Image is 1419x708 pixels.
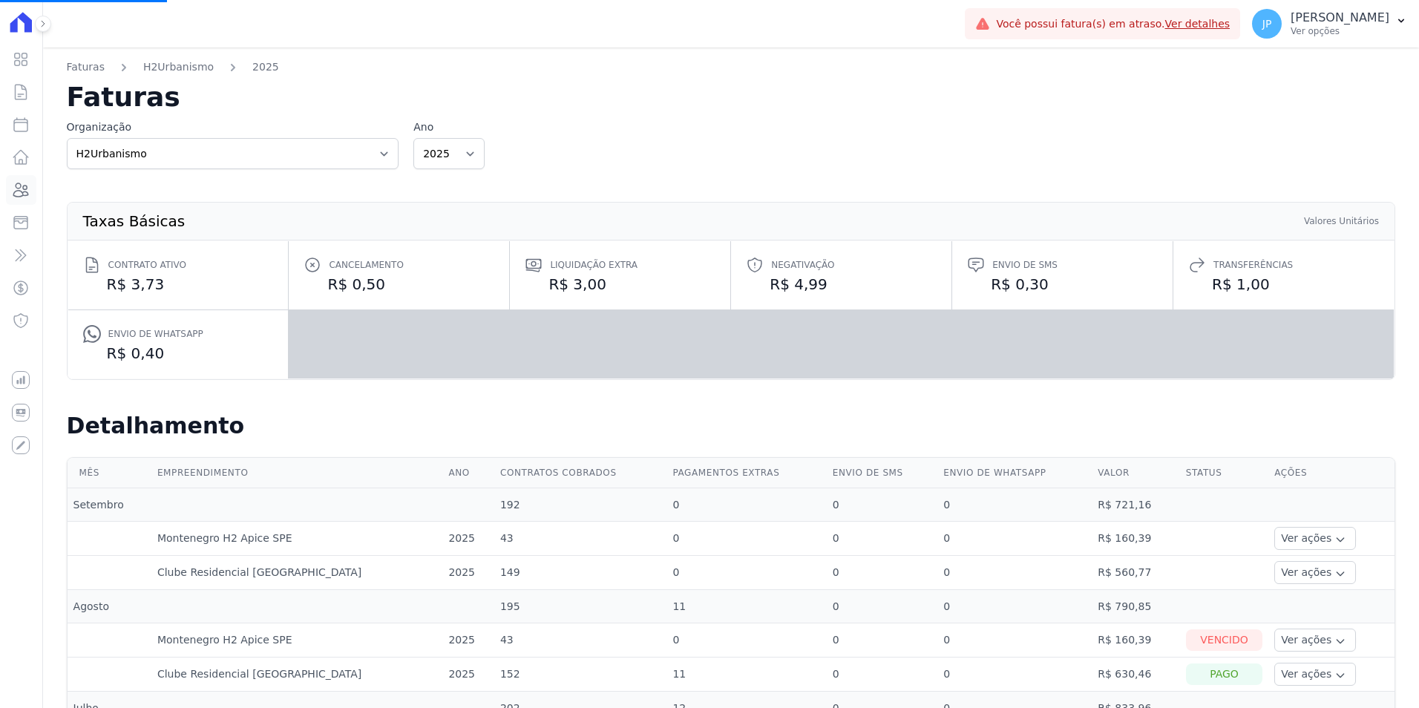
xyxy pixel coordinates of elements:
[1188,274,1379,295] dd: R$ 1,00
[1274,663,1356,686] button: Ver ações
[827,488,937,522] td: 0
[937,590,1092,623] td: 0
[151,458,442,488] th: Empreendimento
[1092,623,1180,658] td: R$ 160,39
[108,327,203,341] span: Envio de Whatsapp
[442,623,494,658] td: 2025
[151,522,442,556] td: Montenegro H2 Apice SPE
[1262,19,1272,29] span: JP
[525,274,715,295] dd: R$ 3,00
[68,488,151,522] td: Setembro
[494,522,667,556] td: 43
[1092,556,1180,590] td: R$ 560,77
[746,274,937,295] dd: R$ 4,99
[827,658,937,692] td: 0
[1092,590,1180,623] td: R$ 790,85
[1180,458,1268,488] th: Status
[1092,488,1180,522] td: R$ 721,16
[1274,527,1356,550] button: Ver ações
[1092,658,1180,692] td: R$ 630,46
[666,658,826,692] td: 11
[666,458,826,488] th: Pagamentos extras
[827,522,937,556] td: 0
[67,59,1395,84] nav: Breadcrumb
[67,119,399,135] label: Organização
[937,556,1092,590] td: 0
[1291,25,1389,37] p: Ver opções
[304,274,494,295] dd: R$ 0,50
[1165,18,1230,30] a: Ver detalhes
[771,258,834,272] span: Negativação
[82,214,186,228] th: Taxas Básicas
[67,59,105,75] a: Faturas
[108,258,186,272] span: Contrato ativo
[666,590,826,623] td: 11
[937,658,1092,692] td: 0
[1092,522,1180,556] td: R$ 160,39
[442,556,494,590] td: 2025
[1274,561,1356,584] button: Ver ações
[494,590,667,623] td: 195
[996,16,1230,32] span: Você possui fatura(s) em atraso.
[442,522,494,556] td: 2025
[143,59,214,75] a: H2Urbanismo
[827,458,937,488] th: Envio de SMS
[666,623,826,658] td: 0
[442,658,494,692] td: 2025
[494,556,667,590] td: 149
[83,274,274,295] dd: R$ 3,73
[1240,3,1419,45] button: JP [PERSON_NAME] Ver opções
[937,458,1092,488] th: Envio de Whatsapp
[151,623,442,658] td: Montenegro H2 Apice SPE
[666,556,826,590] td: 0
[827,623,937,658] td: 0
[827,556,937,590] td: 0
[83,343,274,364] dd: R$ 0,40
[68,590,151,623] td: Agosto
[1092,458,1180,488] th: Valor
[494,488,667,522] td: 192
[1186,663,1262,685] div: Pago
[937,623,1092,658] td: 0
[550,258,638,272] span: Liquidação extra
[494,658,667,692] td: 152
[666,488,826,522] td: 0
[967,274,1158,295] dd: R$ 0,30
[151,658,442,692] td: Clube Residencial [GEOGRAPHIC_DATA]
[494,458,667,488] th: Contratos cobrados
[1303,214,1380,228] th: Valores Unitários
[442,458,494,488] th: Ano
[666,522,826,556] td: 0
[1268,458,1395,488] th: Ações
[937,522,1092,556] td: 0
[1291,10,1389,25] p: [PERSON_NAME]
[937,488,1092,522] td: 0
[413,119,485,135] label: Ano
[1186,629,1262,651] div: Vencido
[68,458,151,488] th: Mês
[329,258,403,272] span: Cancelamento
[67,84,1395,111] h2: Faturas
[992,258,1058,272] span: Envio de SMS
[1274,629,1356,652] button: Ver ações
[1213,258,1293,272] span: Transferências
[67,413,1395,439] h2: Detalhamento
[494,623,667,658] td: 43
[252,59,279,75] a: 2025
[827,590,937,623] td: 0
[151,556,442,590] td: Clube Residencial [GEOGRAPHIC_DATA]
